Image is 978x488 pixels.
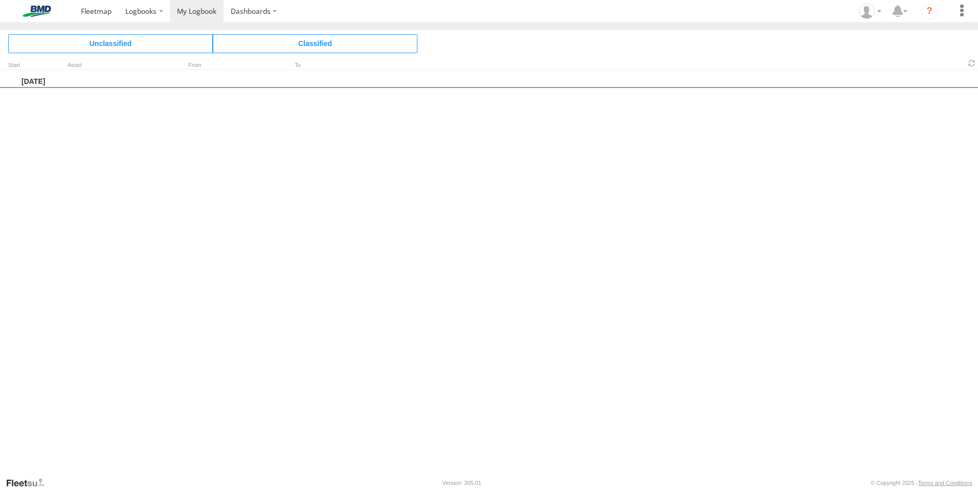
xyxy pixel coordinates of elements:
div: © Copyright 2025 - [871,480,972,486]
div: To [280,63,383,68]
span: Click to view Classified Trips [213,34,417,53]
span: Refresh [966,58,978,68]
div: Version: 305.01 [442,480,481,486]
img: bmd-logo.svg [10,6,63,17]
div: Asset [68,63,170,68]
div: Chris Brett [855,4,885,19]
i: ? [921,3,938,19]
span: Click to view Unclassified Trips [8,34,213,53]
a: Terms and Conditions [918,480,972,486]
a: Visit our Website [6,478,53,488]
div: Click to Sort [8,63,39,68]
div: From [174,63,276,68]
